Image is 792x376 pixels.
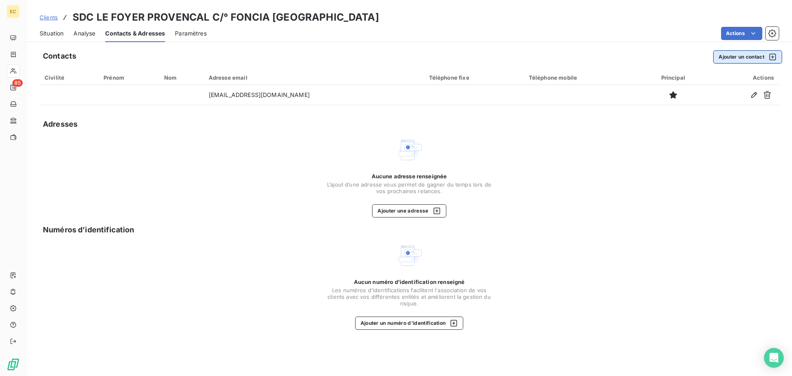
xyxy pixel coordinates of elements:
[327,181,492,194] span: L’ajout d’une adresse vous permet de gagner du temps lors de vos prochaines relances.
[45,74,94,81] div: Civilité
[12,79,23,87] span: 85
[355,317,464,330] button: Ajouter un numéro d’identification
[73,29,95,38] span: Analyse
[40,14,58,21] span: Clients
[354,279,465,285] span: Aucun numéro d’identification renseigné
[43,118,78,130] h5: Adresses
[713,50,782,64] button: Ajouter un contact
[164,74,199,81] div: Nom
[327,287,492,307] span: Les numéros d'identifications facilitent l'association de vos clients avec vos différentes entité...
[105,29,165,38] span: Contacts & Adresses
[73,10,379,25] h3: SDC LE FOYER PROVENCAL C/° FONCIA [GEOGRAPHIC_DATA]
[396,137,422,163] img: Empty state
[712,74,774,81] div: Actions
[43,50,76,62] h5: Contacts
[40,13,58,21] a: Clients
[429,74,519,81] div: Téléphone fixe
[175,29,207,38] span: Paramètres
[764,348,784,368] div: Open Intercom Messenger
[7,81,19,94] a: 85
[204,85,424,105] td: [EMAIL_ADDRESS][DOMAIN_NAME]
[396,242,422,269] img: Empty state
[40,29,64,38] span: Situation
[7,358,20,371] img: Logo LeanPay
[372,204,446,218] button: Ajouter une adresse
[721,27,762,40] button: Actions
[644,74,702,81] div: Principal
[104,74,154,81] div: Prénom
[372,173,447,180] span: Aucune adresse renseignée
[43,224,134,236] h5: Numéros d’identification
[7,5,20,18] div: EC
[209,74,419,81] div: Adresse email
[529,74,634,81] div: Téléphone mobile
